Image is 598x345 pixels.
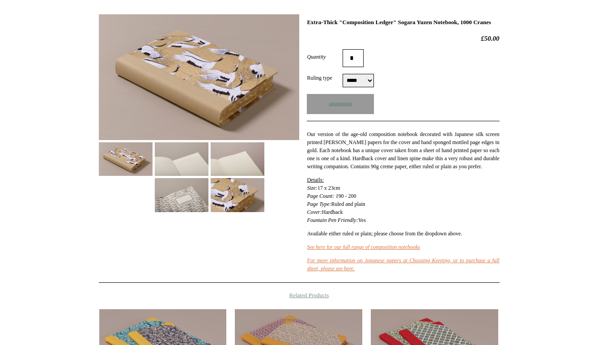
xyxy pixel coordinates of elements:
[307,185,317,191] em: Size:
[307,176,499,224] p: 17 x 23cm
[307,74,343,82] label: Ruling type
[322,209,343,215] span: Hardback
[307,257,499,272] a: For more information on Japanese papers at Choosing Keeping, or to purchase a full sheet, please ...
[358,217,365,223] span: Yes
[211,142,264,176] img: Extra-Thick "Composition Ledger" Sogara Yuzen Notebook, 1000 Cranes
[307,177,323,183] span: Details:
[307,34,499,43] h2: £50.00
[307,244,420,250] a: See here for our full range of composition notebooks
[211,178,264,212] img: Extra-Thick "Composition Ledger" Sogara Yuzen Notebook, 1000 Cranes
[155,142,208,176] img: Extra-Thick "Composition Ledger" Sogara Yuzen Notebook, 1000 Cranes
[307,193,338,199] em: Page Count: 1
[99,142,153,176] img: Extra-Thick "Composition Ledger" Sogara Yuzen Notebook, 1000 Cranes
[307,19,499,26] h1: Extra-Thick "Composition Ledger" Sogara Yuzen Notebook, 1000 Cranes
[307,217,358,223] em: Fountain Pen Friendly:
[338,193,356,199] span: 90 - 200
[76,292,523,299] h4: Related Products
[155,178,208,212] img: Extra-Thick "Composition Ledger" Sogara Yuzen Notebook, 1000 Cranes
[307,209,322,215] em: Cover:
[307,230,499,238] p: Available either ruled or plain; please choose from the dropdown above.
[307,130,499,170] p: Our version of the age-old composition notebook decorated with Japanese silk screen printed [PERS...
[307,53,343,61] label: Quantity
[99,14,299,140] img: Extra-Thick "Composition Ledger" Sogara Yuzen Notebook, 1000 Cranes
[331,201,365,207] span: Ruled and plain
[307,201,331,207] em: Page Type:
